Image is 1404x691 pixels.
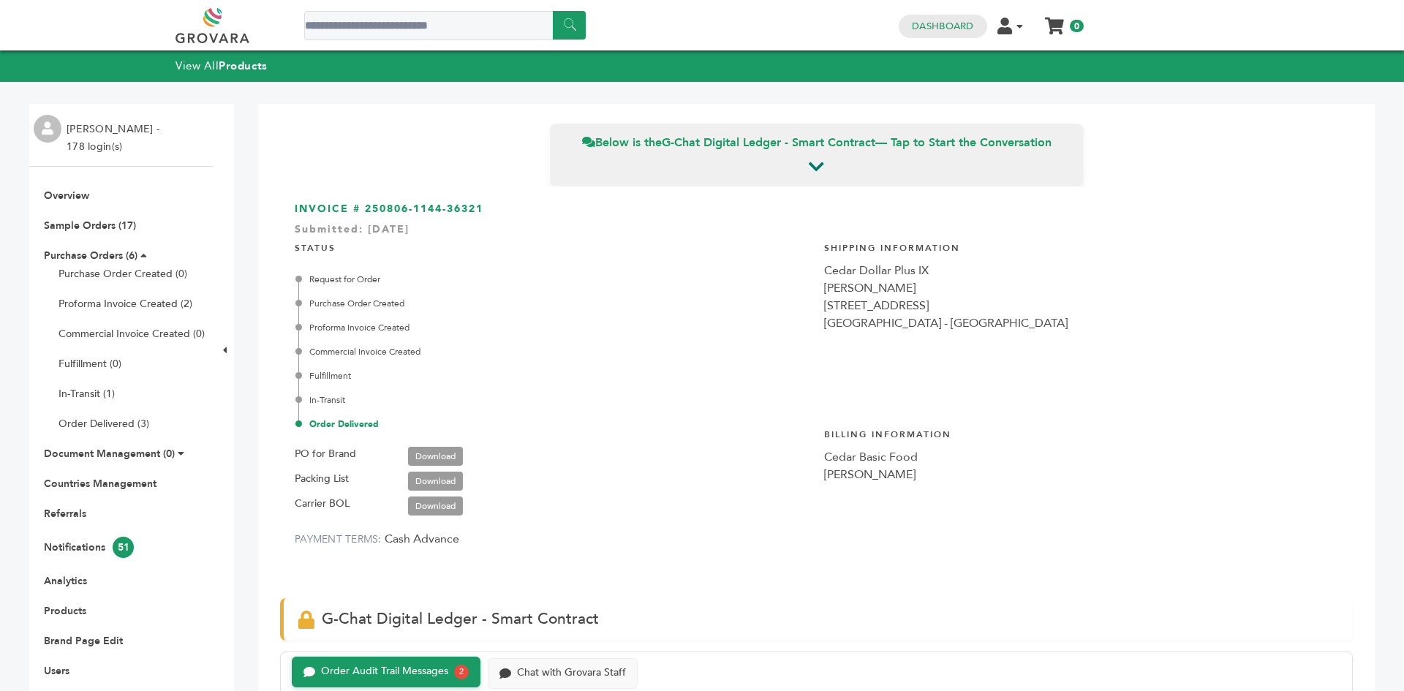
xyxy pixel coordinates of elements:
div: 2 [454,665,469,679]
div: [STREET_ADDRESS] [824,297,1339,314]
a: Analytics [44,574,87,588]
a: Download [408,472,463,491]
strong: Products [219,58,267,73]
a: Products [44,604,86,618]
div: Purchase Order Created [298,297,809,310]
span: 51 [113,537,134,558]
a: Brand Page Edit [44,634,123,648]
a: Fulfillment (0) [58,357,121,371]
a: In-Transit (1) [58,387,115,401]
strong: G-Chat Digital Ledger - Smart Contract [662,135,875,151]
div: [GEOGRAPHIC_DATA] - [GEOGRAPHIC_DATA] [824,314,1339,332]
span: Below is the — Tap to Start the Conversation [582,135,1052,151]
div: Commercial Invoice Created [298,345,809,358]
a: Download [408,447,463,466]
div: Order Audit Trail Messages [321,665,448,678]
a: Proforma Invoice Created (2) [58,297,192,311]
img: profile.png [34,115,61,143]
div: Submitted: [DATE] [295,222,1338,244]
div: Order Delivered [298,418,809,431]
div: Cedar Basic Food [824,448,1339,466]
a: Order Delivered (3) [58,417,149,431]
div: In-Transit [298,393,809,407]
div: [PERSON_NAME] [824,466,1339,483]
div: Request for Order [298,273,809,286]
h3: INVOICE # 250806-1144-36321 [295,202,1338,216]
a: Overview [44,189,89,203]
a: Users [44,664,69,678]
span: G-Chat Digital Ledger - Smart Contract [322,608,599,630]
a: Dashboard [912,20,973,33]
a: Sample Orders (17) [44,219,136,233]
span: Cash Advance [385,531,459,547]
a: Referrals [44,507,86,521]
label: Packing List [295,470,349,488]
div: Chat with Grovara Staff [517,667,626,679]
span: 0 [1070,20,1084,32]
label: PAYMENT TERMS: [295,532,382,546]
li: [PERSON_NAME] - 178 login(s) [67,121,163,156]
div: Proforma Invoice Created [298,321,809,334]
h4: Shipping Information [824,231,1339,262]
a: Commercial Invoice Created (0) [58,327,205,341]
a: Document Management (0) [44,447,175,461]
label: Carrier BOL [295,495,350,513]
h4: STATUS [295,231,809,262]
div: Cedar Dollar Plus IX [824,262,1339,279]
a: Notifications51 [44,540,134,554]
div: Fulfillment [298,369,809,382]
label: PO for Brand [295,445,356,463]
a: Download [408,496,463,516]
a: Countries Management [44,477,156,491]
a: View AllProducts [175,58,268,73]
a: Purchase Order Created (0) [58,267,187,281]
h4: Billing Information [824,418,1339,448]
input: Search a product or brand... [304,11,586,40]
div: [PERSON_NAME] [824,279,1339,297]
a: Purchase Orders (6) [44,249,137,263]
a: My Cart [1046,13,1063,29]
